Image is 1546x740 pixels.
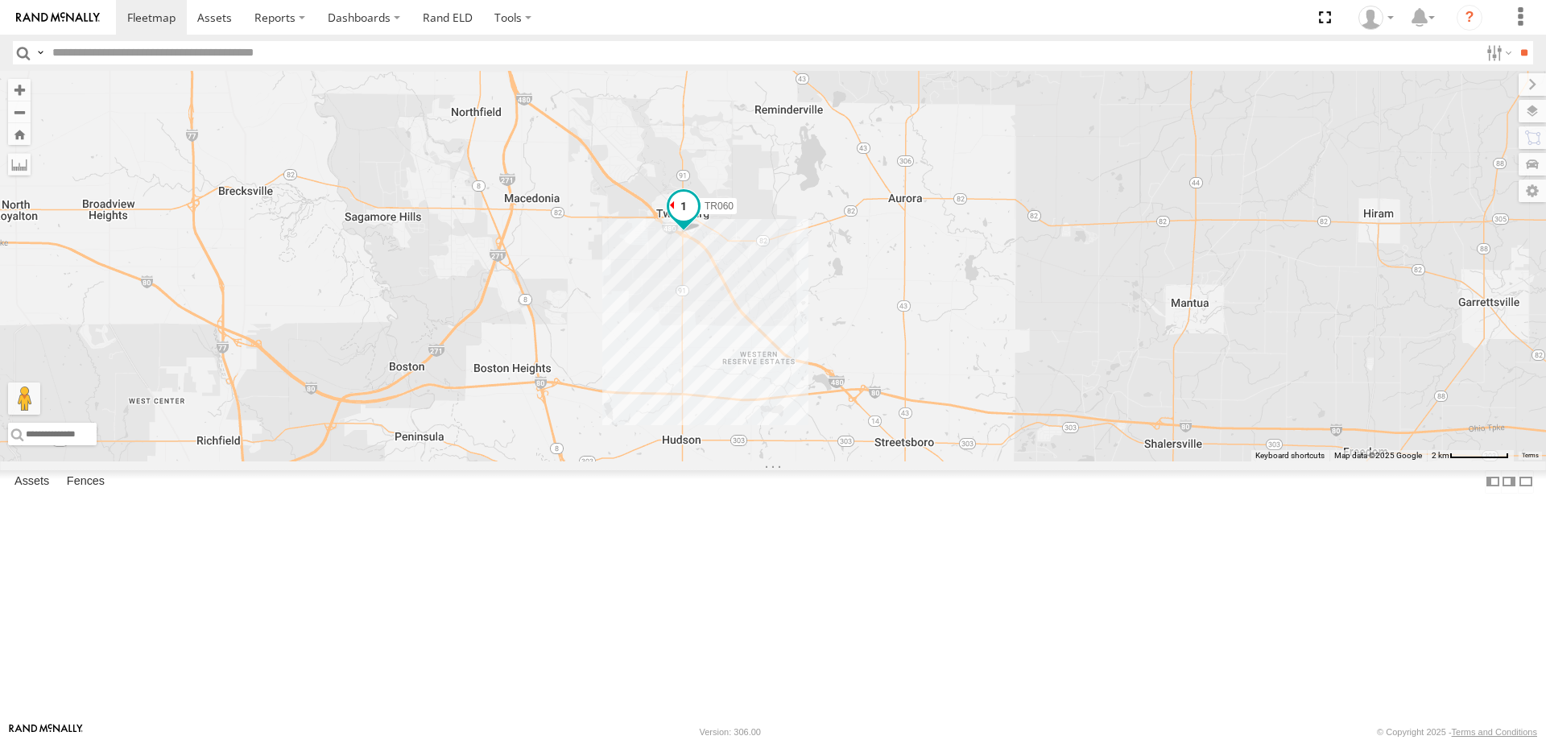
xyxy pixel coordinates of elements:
[1377,727,1537,737] div: © Copyright 2025 -
[8,101,31,123] button: Zoom out
[16,12,100,23] img: rand-logo.svg
[1452,727,1537,737] a: Terms and Conditions
[1427,450,1514,461] button: Map Scale: 2 km per 70 pixels
[1519,180,1546,202] label: Map Settings
[1255,450,1325,461] button: Keyboard shortcuts
[1501,470,1517,494] label: Dock Summary Table to the Right
[1480,41,1515,64] label: Search Filter Options
[1522,453,1539,459] a: Terms (opens in new tab)
[1334,451,1422,460] span: Map data ©2025 Google
[34,41,47,64] label: Search Query
[705,201,734,212] span: TR060
[59,470,113,493] label: Fences
[8,79,31,101] button: Zoom in
[1432,451,1449,460] span: 2 km
[1485,470,1501,494] label: Dock Summary Table to the Left
[1518,470,1534,494] label: Hide Summary Table
[9,724,83,740] a: Visit our Website
[1457,5,1482,31] i: ?
[1353,6,1399,30] div: George Steele
[6,470,57,493] label: Assets
[8,382,40,415] button: Drag Pegman onto the map to open Street View
[8,153,31,176] label: Measure
[700,727,761,737] div: Version: 306.00
[8,123,31,145] button: Zoom Home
